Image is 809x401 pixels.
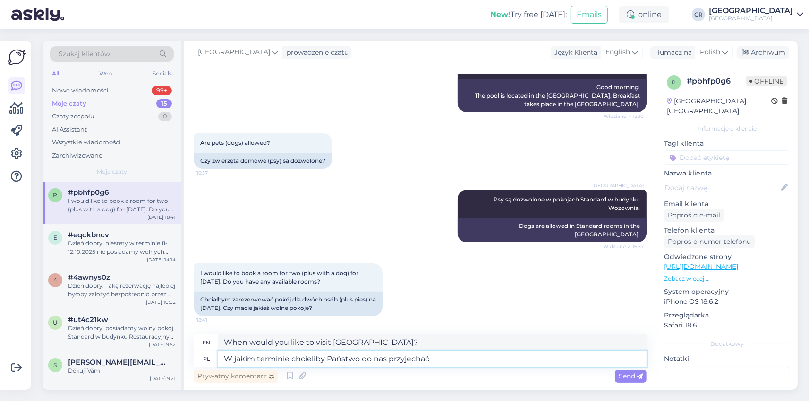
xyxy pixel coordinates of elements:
[687,75,746,87] div: # pbhfp0g6
[152,86,172,95] div: 99+
[664,340,790,348] div: Dodatkowy
[53,234,57,241] span: e
[603,243,644,250] span: Widziane ✓ 16:57
[53,319,58,326] span: u
[664,275,790,283] p: Zobacz więcej ...
[68,188,109,197] span: #pbhfp0g6
[97,167,127,176] span: Moje czaty
[458,218,647,242] div: Dogs are allowed in Standard rooms in the [GEOGRAPHIC_DATA].
[218,334,647,351] textarea: When would you like to visit [GEOGRAPHIC_DATA]?
[458,79,647,112] div: Good morning, The pool is located in the [GEOGRAPHIC_DATA]. Breakfast takes place in the [GEOGRAP...
[8,48,26,66] img: Askly Logo
[672,79,676,86] span: p
[664,287,790,297] p: System operacyjny
[149,341,176,348] div: [DATE] 9:52
[490,10,511,19] b: New!
[592,182,644,189] span: [GEOGRAPHIC_DATA]
[54,361,57,368] span: s
[737,46,789,59] div: Archiwum
[709,7,793,15] div: [GEOGRAPHIC_DATA]
[200,139,270,146] span: Are pets (dogs) allowed?
[746,76,787,86] span: Offline
[52,151,102,160] div: Zarchiwizowane
[664,183,779,193] input: Dodaj nazwę
[203,334,211,351] div: en
[52,138,121,147] div: Wszystkie wiadomości
[53,192,58,199] span: p
[98,67,114,80] div: Web
[664,150,790,165] input: Dodać etykietę
[68,316,108,324] span: #ut4c21kw
[68,197,176,214] div: I would like to book a room for two (plus with a dog) for [DATE]. Do you have any available rooms?
[664,320,790,330] p: Safari 18.6
[664,235,755,248] div: Poproś o numer telefonu
[194,370,278,383] div: Prywatny komentarz
[68,273,110,282] span: #4awnys0z
[68,358,166,367] span: slanina.coufalova@seznam.cz
[147,214,176,221] div: [DATE] 18:41
[194,292,383,316] div: Chciałbym zarezerwować pokój dla dwóch osób (plus pies) na [DATE]. Czy macie jakieś wolne pokoje?
[664,209,724,222] div: Poproś o e-mail
[50,67,61,80] div: All
[203,351,210,367] div: pl
[664,168,790,178] p: Nazwa klienta
[52,112,94,121] div: Czaty zespołu
[59,49,110,59] span: Szukaj klientów
[200,269,360,285] span: I would like to book a room for two (plus with a dog) for [DATE]. Do you have any available rooms?
[664,252,790,262] p: Odwiedzone strony
[194,153,332,169] div: Czy zwierzęta domowe (psy) są dozwolone?
[709,15,793,22] div: [GEOGRAPHIC_DATA]
[664,262,738,271] a: [URL][DOMAIN_NAME]
[664,226,790,235] p: Telefon klienta
[218,351,647,367] textarea: W jakim terminie chcieliby Państwo do nas przyjechać
[551,48,597,58] div: Język Klienta
[619,6,669,23] div: online
[68,239,176,256] div: Dzień dobry, niestety w terminie 11-12.10.2025 nie posiadamy wolnych pokoi.
[146,299,176,306] div: [DATE] 10:02
[68,231,109,239] span: #eqckbncv
[692,8,705,21] div: CR
[68,282,176,299] div: Dzień dobry. Taką rezerwację najlepiej byłoby założyć bezpośrednio przez Nas, telefonicznie lub m...
[604,113,644,120] span: Widziane ✓ 12:10
[709,7,803,22] a: [GEOGRAPHIC_DATA][GEOGRAPHIC_DATA]
[664,310,790,320] p: Przeglądarka
[664,139,790,149] p: Tagi klienta
[494,196,641,211] span: Psy są dozwolone w pokojach Standard w budynku Wozownia.
[158,112,172,121] div: 0
[150,375,176,382] div: [DATE] 9:21
[52,86,109,95] div: Nowe wiadomości
[53,276,57,284] span: 4
[196,317,232,324] span: 18:41
[605,47,630,58] span: English
[68,367,176,375] div: Děkuji Vám
[664,297,790,307] p: iPhone OS 18.6.2
[571,6,608,24] button: Emails
[156,99,172,109] div: 15
[151,67,174,80] div: Socials
[198,47,270,58] span: [GEOGRAPHIC_DATA]
[667,96,771,116] div: [GEOGRAPHIC_DATA], [GEOGRAPHIC_DATA]
[700,47,720,58] span: Polish
[650,48,692,58] div: Tłumacz na
[52,125,87,134] div: AI Assistant
[490,9,567,20] div: Try free [DATE]:
[619,372,643,380] span: Send
[68,324,176,341] div: Dzień dobry, posiadamy wolny pokój Standard w budynku Restauracyjnym w tym terminie. Pobyt ze śni...
[52,99,86,109] div: Moje czaty
[664,354,790,364] p: Notatki
[196,169,232,176] span: 16:57
[664,125,790,133] div: Informacje o kliencie
[664,199,790,209] p: Email klienta
[283,48,349,58] div: prowadzenie czatu
[147,256,176,263] div: [DATE] 14:14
